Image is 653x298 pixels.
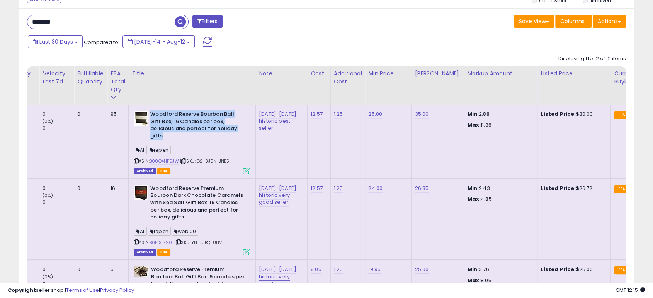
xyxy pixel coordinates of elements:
[150,111,244,141] b: Woodford Reserve Bourbon Ball Gift Box, 16 Candies per box, delicious and perfect for holiday gifts
[134,168,156,174] span: Listings that have been deleted from Seller Central
[172,227,198,236] span: wbb100
[514,15,554,28] button: Save View
[311,110,323,118] a: 12.57
[43,192,53,198] small: (0%)
[368,266,381,273] a: 19.95
[541,111,605,118] div: $30.00
[467,185,479,192] strong: Min:
[311,185,323,192] a: 12.57
[157,168,170,174] span: FBA
[43,111,74,118] div: 0
[368,185,383,192] a: 24.00
[77,69,104,86] div: Fulfillable Quantity
[616,286,645,294] span: 2025-09-13 12:15 GMT
[415,266,429,273] a: 25.00
[560,17,585,25] span: Columns
[334,110,343,118] a: 1.25
[311,69,327,78] div: Cost
[28,35,83,48] button: Last 30 Days
[541,266,576,273] b: Listed Price:
[614,111,628,119] small: FBA
[132,69,252,78] div: Title
[148,227,171,236] span: replen
[77,185,101,192] div: 0
[100,286,134,294] a: Privacy Policy
[541,185,576,192] b: Listed Price:
[467,121,481,129] strong: Max:
[467,185,531,192] p: 2.43
[614,185,628,193] small: FBA
[541,266,605,273] div: $25.00
[8,69,36,78] div: Velocity
[558,55,626,63] div: Displaying 1 to 12 of 12 items
[43,118,53,124] small: (0%)
[134,227,147,236] span: AI
[134,185,250,254] div: ASIN:
[467,266,479,273] strong: Min:
[43,125,74,132] div: 0
[8,286,36,294] strong: Copyright
[368,69,408,78] div: Min Price
[467,266,531,273] p: 3.76
[111,266,122,273] div: 5
[134,146,147,154] span: AI
[111,185,122,192] div: 16
[467,69,534,78] div: Markup Amount
[134,185,148,200] img: 312c11qgPTL._SL40_.jpg
[175,239,222,246] span: | SKU: YN-JUBQ-ULIV
[134,38,185,46] span: [DATE]-14 - Aug-12
[111,69,125,94] div: FBA Total Qty
[541,69,607,78] div: Listed Price
[43,185,74,192] div: 0
[614,266,628,274] small: FBA
[122,35,195,48] button: [DATE]-14 - Aug-12
[467,110,479,118] strong: Min:
[8,287,134,294] div: seller snap | |
[467,196,531,203] p: 4.85
[541,185,605,192] div: $26.72
[111,111,122,118] div: 95
[334,266,343,273] a: 1.25
[66,286,99,294] a: Terms of Use
[415,69,461,78] div: [PERSON_NAME]
[467,195,481,203] strong: Max:
[334,69,362,86] div: Additional Cost
[150,185,244,223] b: Woodford Reserve Premium Bourbon Dark Chocolate Caramels with Sea Salt Gift Box, 16 Candies per b...
[39,38,73,46] span: Last 30 Days
[157,249,170,256] span: FBA
[134,111,148,126] img: 31IIHtck-IL._SL40_.jpg
[151,266,245,296] b: Woodford Reserve Premium Bourbon Ball Gift Box, 9 candies per box, delicious and perfect for holi...
[259,266,296,287] a: [DATE]-[DATE] historic very good seller
[134,249,156,256] span: Listings that have been deleted from Seller Central
[150,239,173,246] a: B0143LE90I
[415,110,429,118] a: 35.00
[593,15,626,28] button: Actions
[467,122,531,129] p: 11.38
[43,199,74,206] div: 0
[43,274,53,280] small: (0%)
[77,266,101,273] div: 0
[150,158,179,164] a: B00O4HP9JW
[180,158,229,164] span: | SKU: G2-8J0N-JNE5
[259,110,296,132] a: [DATE]-[DATE] historic best seller
[43,69,71,86] div: Velocity Last 7d
[77,111,101,118] div: 0
[334,185,343,192] a: 1.25
[192,15,223,28] button: Filters
[43,266,74,273] div: 0
[368,110,382,118] a: 25.00
[134,111,250,173] div: ASIN:
[541,110,576,118] b: Listed Price:
[467,111,531,118] p: 2.88
[84,39,119,46] span: Compared to:
[148,146,171,154] span: replen
[555,15,592,28] button: Columns
[259,185,296,206] a: [DATE]-[DATE] historic very good seller
[415,185,429,192] a: 26.85
[259,69,304,78] div: Note
[311,266,321,273] a: 8.05
[134,266,149,277] img: 41CA6i7+zNL._SL40_.jpg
